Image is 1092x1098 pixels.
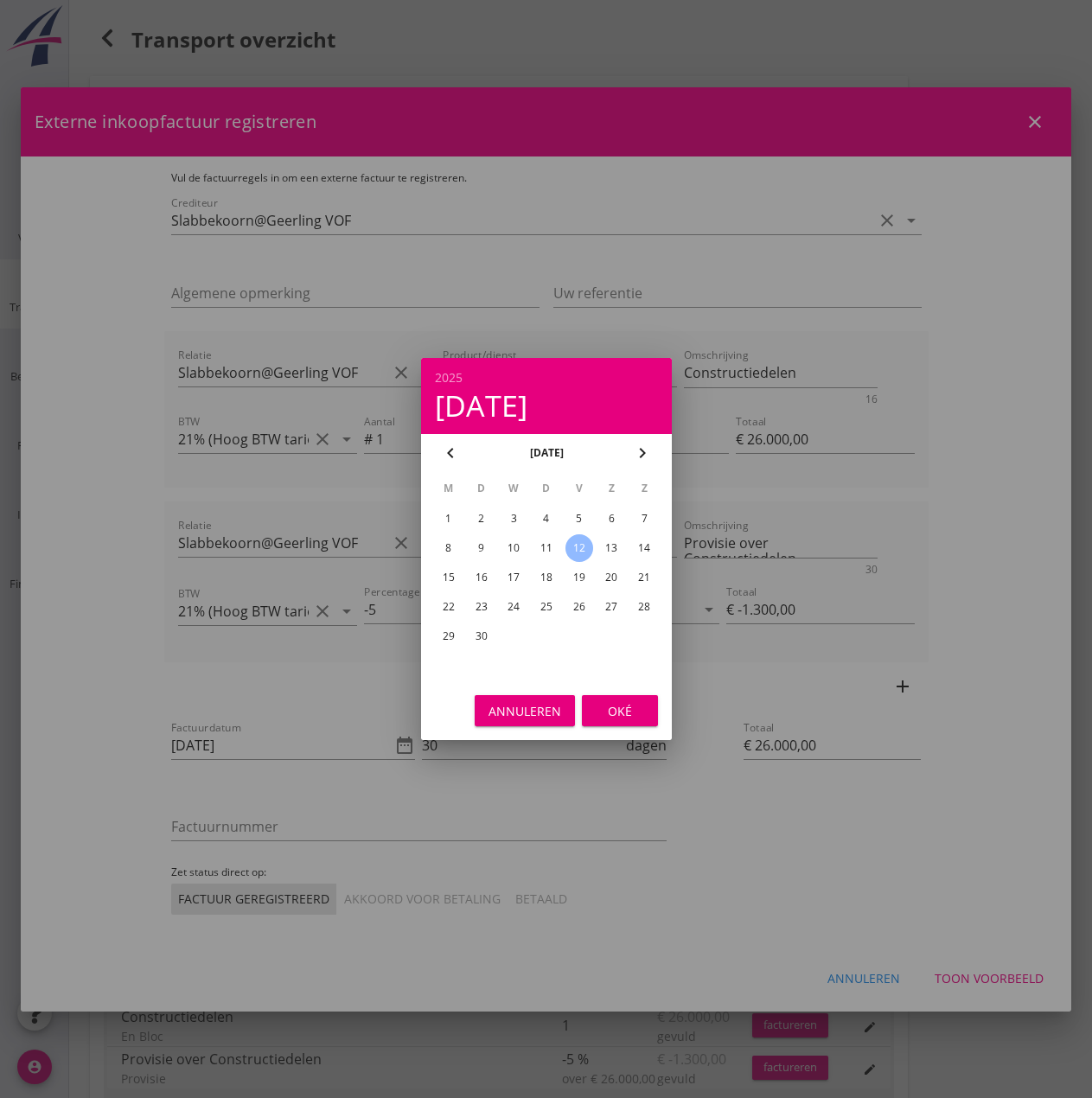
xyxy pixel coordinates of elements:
[565,593,592,621] button: 26
[434,505,462,533] button: 1
[582,695,658,726] button: Oké
[467,505,495,533] button: 2
[489,702,561,720] div: Annuleren
[596,702,644,720] div: Oké
[532,534,559,562] button: 11
[630,593,658,621] button: 28
[434,593,462,621] button: 22
[440,443,461,463] i: chevron_left
[467,593,495,621] button: 23
[467,534,495,562] button: 9
[597,564,625,591] button: 20
[532,505,559,533] button: 4
[630,505,658,533] button: 7
[434,534,462,562] button: 8
[565,534,592,562] button: 12
[565,505,592,533] button: 5
[500,593,527,621] button: 24
[630,534,658,562] button: 14
[475,695,575,726] button: Annuleren
[531,474,562,503] th: D
[630,564,658,591] button: 21
[565,564,592,591] button: 19
[563,474,594,503] th: V
[532,564,559,591] button: 18
[435,391,658,420] div: [DATE]
[597,593,625,621] button: 27
[500,534,527,562] button: 10
[524,440,568,466] button: [DATE]
[596,474,627,503] th: Z
[467,622,495,650] button: 30
[434,564,462,591] button: 15
[434,622,462,650] button: 29
[629,474,660,503] th: Z
[500,564,527,591] button: 17
[597,505,625,533] button: 6
[465,474,496,503] th: D
[435,372,658,384] div: 2025
[433,474,464,503] th: M
[632,443,653,463] i: chevron_right
[467,564,495,591] button: 16
[498,474,529,503] th: W
[532,593,559,621] button: 25
[500,505,527,533] button: 3
[597,534,625,562] button: 13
